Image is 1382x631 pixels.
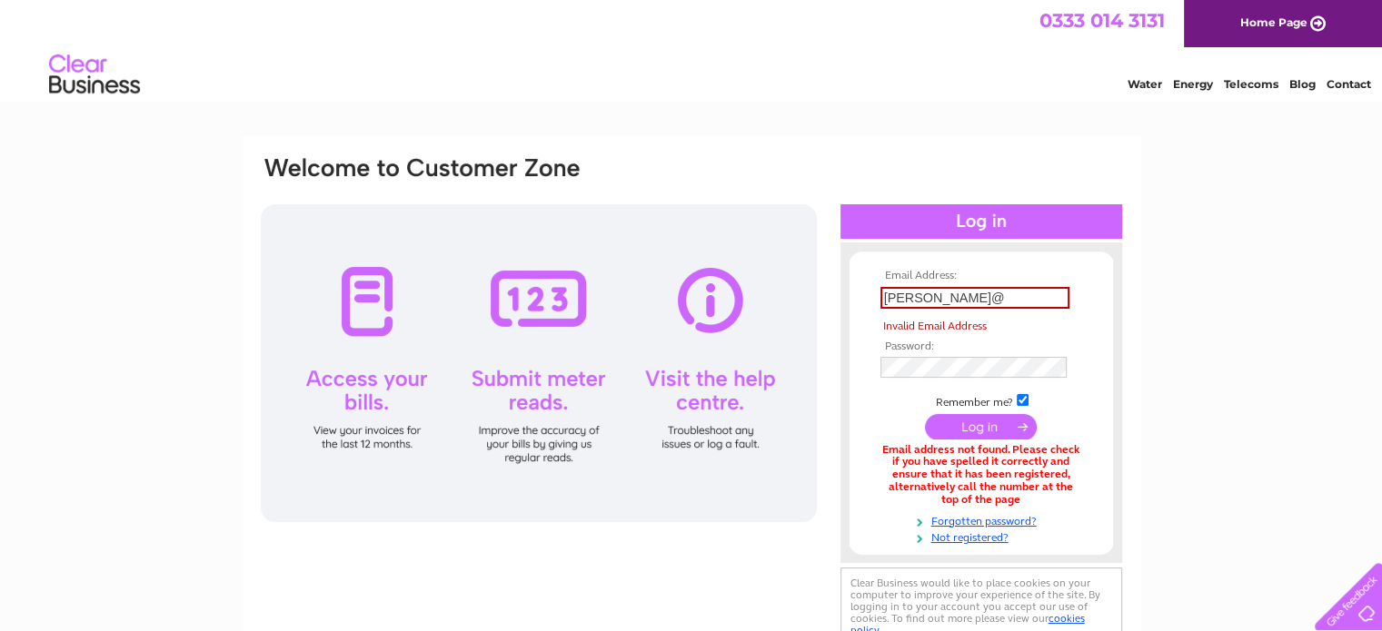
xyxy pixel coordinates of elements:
th: Email Address: [876,270,1087,282]
a: Contact [1327,77,1371,91]
a: Not registered? [880,527,1087,545]
a: 0333 014 3131 [1039,9,1165,32]
div: Email address not found. Please check if you have spelled it correctly and ensure that it has bee... [880,444,1082,507]
td: Remember me? [876,391,1087,409]
a: Water [1128,77,1162,91]
a: Telecoms [1224,77,1278,91]
img: logo.png [48,47,141,103]
th: Password: [876,340,1087,353]
span: Invalid Email Address [883,320,987,332]
a: Blog [1289,77,1316,91]
div: Clear Business is a trading name of Verastar Limited (registered in [GEOGRAPHIC_DATA] No. 3667643... [263,10,1121,88]
a: Energy [1173,77,1213,91]
input: Submit [925,414,1037,439]
a: Forgotten password? [880,511,1087,528]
